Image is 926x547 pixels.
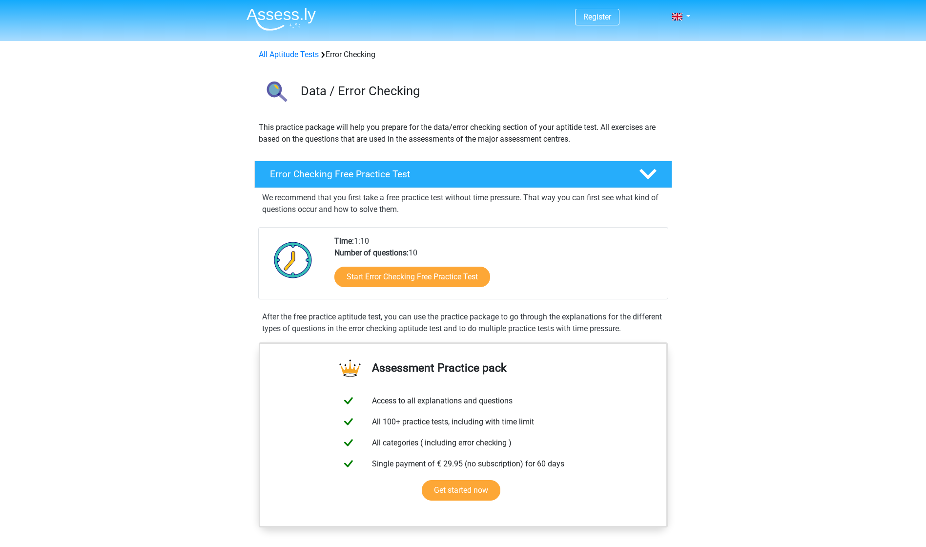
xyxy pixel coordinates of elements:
[255,72,296,114] img: error checking
[247,8,316,31] img: Assessly
[255,49,672,61] div: Error Checking
[258,311,668,335] div: After the free practice aptitude test, you can use the practice package to go through the explana...
[250,161,676,188] a: Error Checking Free Practice Test
[422,480,500,501] a: Get started now
[583,12,611,21] a: Register
[334,248,409,257] b: Number of questions:
[270,168,623,180] h4: Error Checking Free Practice Test
[301,84,664,99] h3: Data / Error Checking
[259,122,668,145] p: This practice package will help you prepare for the data/error checking section of your aptitide ...
[327,235,667,299] div: 1:10 10
[259,50,319,59] a: All Aptitude Tests
[268,235,318,284] img: Clock
[334,267,490,287] a: Start Error Checking Free Practice Test
[334,236,354,246] b: Time:
[262,192,664,215] p: We recommend that you first take a free practice test without time pressure. That way you can fir...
